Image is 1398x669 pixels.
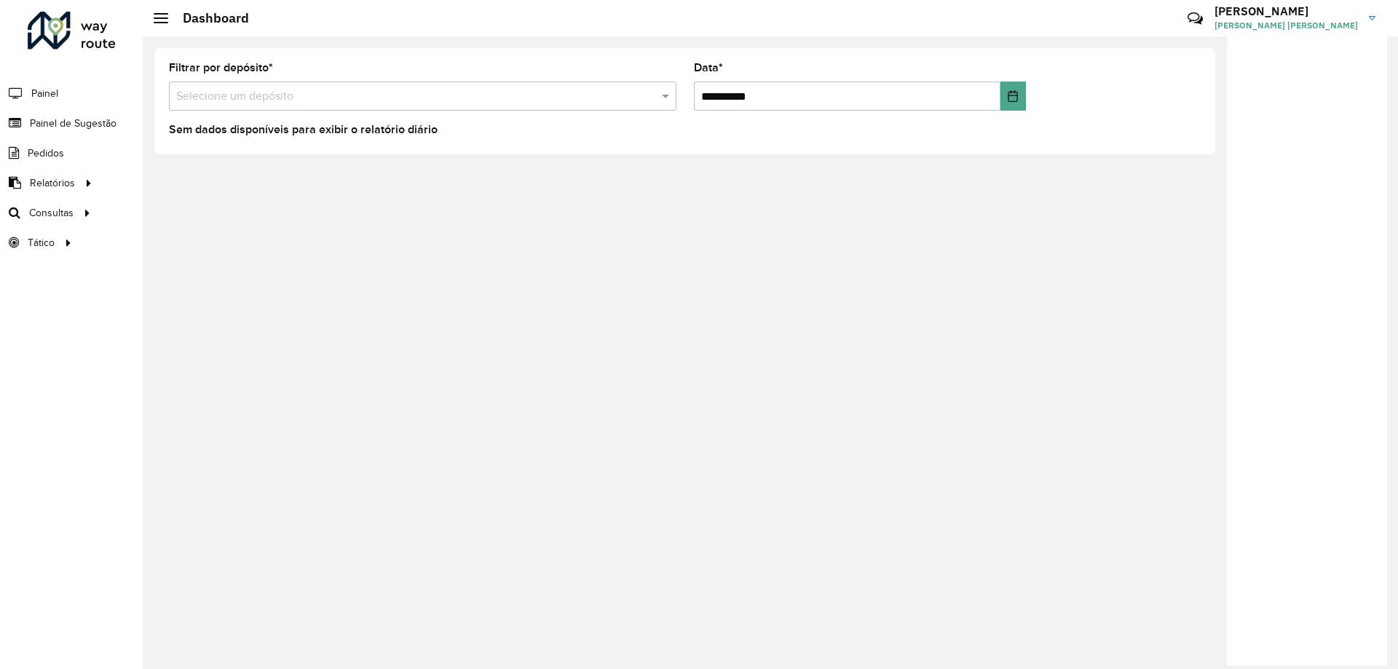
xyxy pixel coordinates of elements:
[28,146,64,161] span: Pedidos
[28,235,55,250] span: Tático
[1000,82,1026,111] button: Choose Date
[31,86,58,101] span: Painel
[1215,4,1358,18] h3: [PERSON_NAME]
[169,121,438,138] label: Sem dados disponíveis para exibir o relatório diário
[169,59,273,76] label: Filtrar por depósito
[168,10,249,26] h2: Dashboard
[1215,19,1358,32] span: [PERSON_NAME] [PERSON_NAME]
[694,59,723,76] label: Data
[30,175,75,191] span: Relatórios
[29,205,74,221] span: Consultas
[1180,3,1211,34] a: Contato Rápido
[30,116,116,131] span: Painel de Sugestão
